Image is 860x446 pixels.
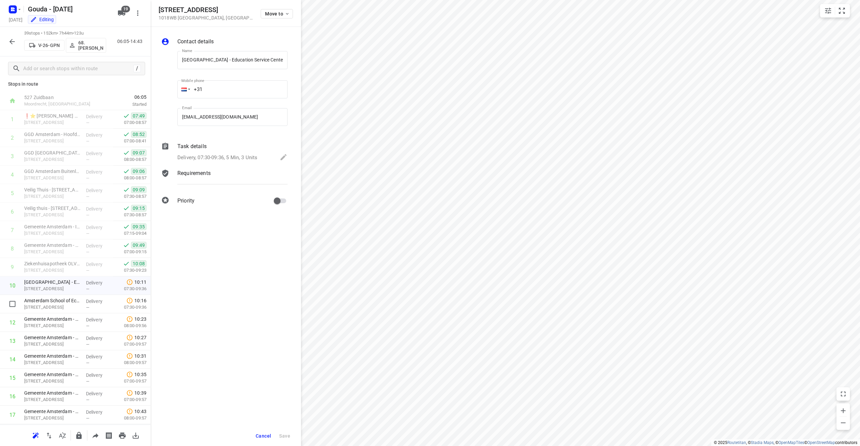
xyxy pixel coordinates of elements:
[86,305,89,310] span: —
[161,38,288,47] div: Contact details
[131,242,146,249] span: 09:49
[9,412,15,418] div: 17
[123,260,130,267] svg: Done
[115,6,128,20] button: 19
[113,267,146,274] p: 07:30-09:23
[24,415,81,421] p: [STREET_ADDRESS]
[131,186,146,193] span: 09:09
[86,316,111,323] p: Delivery
[134,316,146,322] span: 10:23
[131,131,146,138] span: 08:52
[66,38,106,53] button: 68.[PERSON_NAME]
[11,227,14,233] div: 7
[6,297,19,311] span: Select
[177,197,195,205] p: Priority
[24,168,81,175] p: GGD Amsterdam Buitenlocatie - Geïntegreerde Voorziening Centrum(Madeleine Sloep of Ilse Meijer)
[24,113,81,119] p: ❗⭐ Van Lanschot Bankiers Amsterdam - Beethovenstraat(Sylvia, Marcel, Sandra van facilitydesk)
[86,231,89,236] span: —
[24,101,94,107] p: Moordrecht, [GEOGRAPHIC_DATA]
[835,4,849,17] button: Fit zoom
[102,94,146,100] span: 06:05
[134,279,146,285] span: 10:11
[24,40,64,51] button: V-26-GPN
[123,242,130,249] svg: Done
[751,440,774,445] a: Stadia Maps
[113,249,146,255] p: 07:00-09:15
[25,4,112,14] h5: Rename
[78,40,103,51] p: 68.[PERSON_NAME]
[24,378,81,385] p: [STREET_ADDRESS]
[86,113,111,120] p: Delivery
[134,297,146,304] span: 10:16
[38,43,60,48] p: V-26-GPN
[86,353,111,360] p: Delivery
[177,80,190,98] div: Netherlands: + 31
[9,375,15,381] div: 15
[86,360,89,365] span: —
[159,15,253,20] p: 1018WB [GEOGRAPHIC_DATA] , [GEOGRAPHIC_DATA]
[24,249,81,255] p: Weesperplein 8, Amsterdam
[131,149,146,156] span: 09:07
[116,432,129,438] span: Print route
[86,169,111,175] p: Delivery
[126,279,133,285] svg: Late
[11,209,14,215] div: 6
[778,440,804,445] a: OpenMapTiles
[117,38,145,45] p: 06:05-14:43
[8,81,142,88] p: Stops in route
[126,353,133,359] svg: Late
[24,267,81,274] p: [STREET_ADDRESS]
[177,154,257,162] p: Delivery, 07:30-09:36, 5 Min, 3 Units
[126,334,133,341] svg: Late
[24,156,81,163] p: Valckenierstraat 2, Amsterdam
[24,94,94,101] p: 527 Zuidbaan
[86,139,89,144] span: —
[24,30,106,37] p: 39 stops • 152km • 7h44m
[279,153,288,161] svg: Edit
[24,230,81,237] p: Weesperstraat 430, Amsterdam
[11,190,14,196] div: 5
[86,268,89,273] span: —
[9,393,15,400] div: 16
[11,116,14,123] div: 1
[24,279,81,285] p: Universiteit van Amsterdam - Education Service Center(Anaïs Heslinga)
[42,432,56,438] span: Reverse route
[113,119,146,126] p: 07:00-08:57
[9,356,15,363] div: 14
[24,341,81,348] p: [STREET_ADDRESS]
[11,153,14,160] div: 3
[11,135,14,141] div: 2
[265,11,290,16] span: Move to
[126,408,133,415] svg: Late
[24,205,81,212] p: Veilig thuis - Valckenierstraat 5(Jolanda Huf)
[86,416,89,421] span: —
[86,335,111,342] p: Delivery
[86,150,111,157] p: Delivery
[24,396,81,403] p: [STREET_ADDRESS]
[714,440,857,445] li: © 2025 , © , © © contributors
[820,4,850,17] div: small contained button group
[11,172,14,178] div: 4
[86,323,89,328] span: —
[253,430,274,442] button: Cancel
[30,16,54,23] div: Editing
[134,408,146,415] span: 10:43
[24,260,81,267] p: Ziekenhuisapotheek OLVG - Locatie Oost(Lindy van der Slot)
[24,371,81,378] p: Gemeente Amsterdam - THOR - Amstel(Chef van dienst - Amstel)
[23,63,133,74] input: Add or search stops within route
[24,175,81,181] p: Valckenierstraat 2, Amsterdam
[86,298,111,305] p: Delivery
[86,261,111,268] p: Delivery
[24,193,81,200] p: Valckenierstraat 4, Amsterdam
[121,6,130,12] span: 19
[134,371,146,378] span: 10:35
[113,175,146,181] p: 08:00-08:57
[86,279,111,286] p: Delivery
[89,432,102,438] span: Share route
[86,379,89,384] span: —
[113,415,146,421] p: 08:00-09:57
[24,138,81,144] p: Nieuwe Achtergracht 100, Amsterdam
[24,212,81,218] p: Valckenierstraat 5, Amsterdam
[86,390,111,397] p: Delivery
[86,213,89,218] span: —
